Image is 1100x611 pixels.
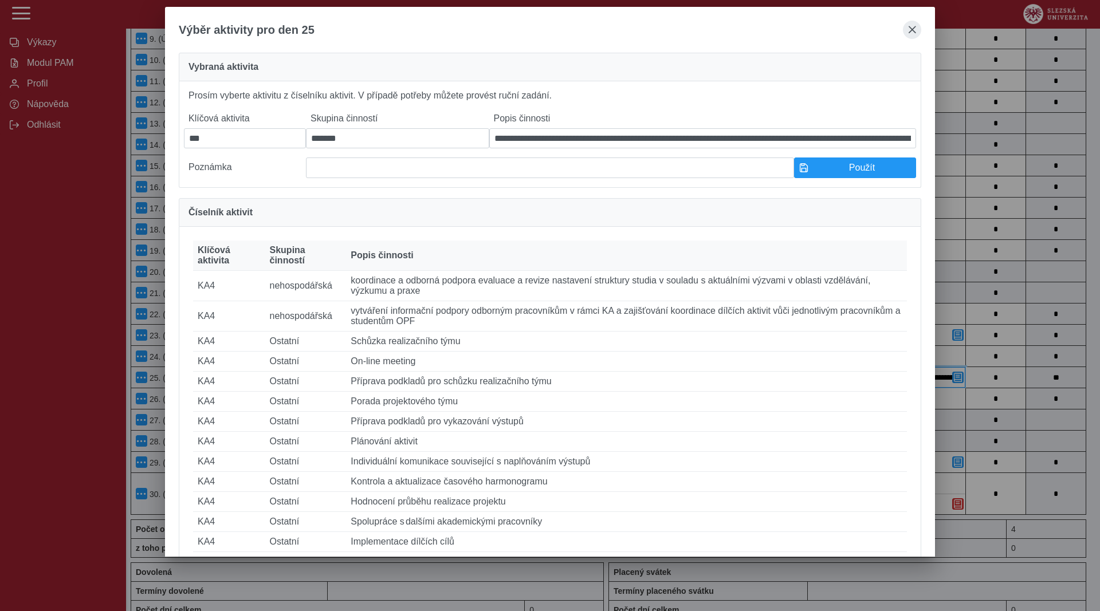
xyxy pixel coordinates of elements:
span: Číselník aktivit [188,208,253,217]
span: Klíčová aktivita [198,245,261,266]
span: Vybraná aktivita [188,62,258,72]
label: Popis činnosti [489,109,916,128]
td: KA4 [193,512,265,532]
td: Plánování aktivit [346,432,907,452]
td: Zpracovávání materiálů pro vykazování dílčích výstupů [346,552,907,572]
span: Výběr aktivity pro den 25 [179,23,315,37]
td: KA4 [193,332,265,352]
td: KA4 [193,552,265,572]
span: Popis činnosti [351,250,413,261]
td: KA4 [193,372,265,392]
label: Poznámka [184,157,306,178]
td: Ostatní [265,392,347,412]
td: Kontrola a aktualizace časového harmonogramu [346,472,907,492]
td: Hodnocení průběhu realizace projektu [346,492,907,512]
td: Implementace dílčích cílů [346,532,907,552]
div: Prosím vyberte aktivitu z číselníku aktivit. V případě potřeby můžete provést ruční zadání. [179,81,921,188]
td: KA4 [193,532,265,552]
td: KA4 [193,301,265,332]
td: Příprava podkladů pro vykazování výstupů [346,412,907,432]
td: KA4 [193,432,265,452]
td: Ostatní [265,412,347,432]
td: nehospodářská [265,301,347,332]
td: vytváření informační podpory odborným pracovníkům v rámci KA a zajišťování koordinace dílčích akt... [346,301,907,332]
td: Individuální komunikace související s naplňováním výstupů [346,452,907,472]
td: nehospodářská [265,271,347,301]
td: On-line meeting [346,352,907,372]
button: close [903,21,921,39]
td: Schůzka realizačního týmu [346,332,907,352]
td: Ostatní [265,532,347,552]
td: Ostatní [265,432,347,452]
td: Ostatní [265,472,347,492]
td: koordinace a odborná podpora evaluace a revize nastavení struktury studia v souladu s aktuálními ... [346,271,907,301]
td: KA4 [193,352,265,372]
td: KA4 [193,472,265,492]
td: KA4 [193,452,265,472]
span: Skupina činností [270,245,342,266]
td: Ostatní [265,332,347,352]
button: Použít [794,157,916,178]
span: Použít [813,163,911,173]
td: Ostatní [265,512,347,532]
td: KA4 [193,392,265,412]
td: KA4 [193,492,265,512]
td: Ostatní [265,372,347,392]
td: KA4 [193,271,265,301]
td: Ostatní [265,352,347,372]
td: Ostatní [265,492,347,512]
td: Porada projektového týmu [346,392,907,412]
td: Spolupráce s dalšími akademickými pracovníky [346,512,907,532]
td: Ostatní [265,552,347,572]
label: Skupina činností [306,109,489,128]
label: Klíčová aktivita [184,109,306,128]
td: Ostatní [265,452,347,472]
td: Příprava podkladů pro schůzku realizačního týmu [346,372,907,392]
td: KA4 [193,412,265,432]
